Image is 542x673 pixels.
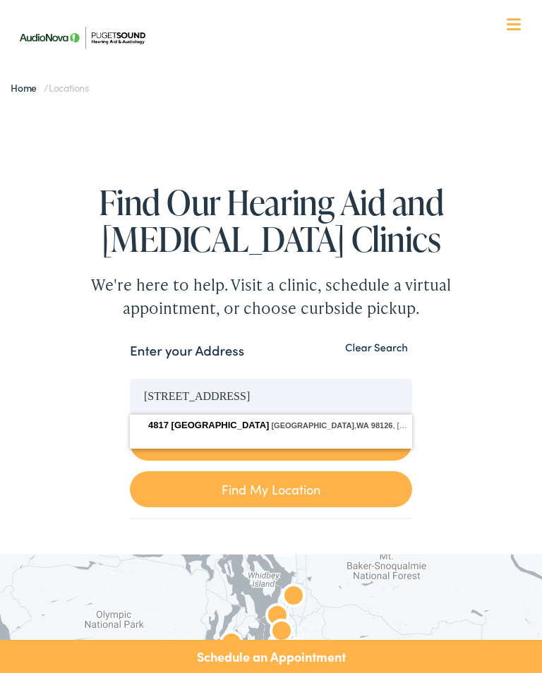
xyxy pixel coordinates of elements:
div: Puget Sound Hearing Aid &#038; Audiology by AudioNova [271,575,316,620]
a: Find My Location [130,471,412,507]
button: Clear Search [341,341,412,354]
div: AudioNova [209,622,254,667]
span: WA [356,421,369,430]
a: Home [11,80,44,95]
div: We're here to help. Visit a clinic, schedule a virtual appointment, or choose curbside pickup. [45,273,497,320]
label: Enter your Address [130,341,244,361]
span: 98126 [371,421,393,430]
a: What We Offer [21,56,531,86]
span: [GEOGRAPHIC_DATA] [171,420,270,430]
span: [GEOGRAPHIC_DATA] [271,421,354,430]
h1: Find Our Hearing Aid and [MEDICAL_DATA] Clinics [11,183,531,258]
span: 4817 [148,420,169,430]
span: , , [GEOGRAPHIC_DATA] [271,421,478,430]
input: Enter your address or zip code [130,379,412,414]
div: AudioNova [259,610,304,655]
div: AudioNova [255,595,300,640]
span: / [11,80,89,95]
span: Locations [49,80,89,95]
